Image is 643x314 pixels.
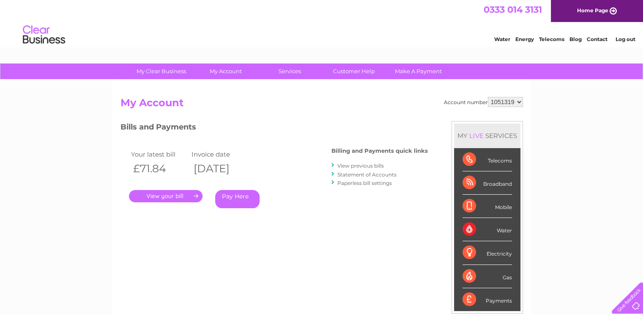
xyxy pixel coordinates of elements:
[189,160,250,177] th: [DATE]
[122,5,522,41] div: Clear Business is a trading name of Verastar Limited (registered in [GEOGRAPHIC_DATA] No. 3667643...
[462,195,512,218] div: Mobile
[468,132,485,140] div: LIVE
[462,241,512,264] div: Electricity
[337,180,392,186] a: Paperless bill settings
[129,160,190,177] th: £71.84
[462,148,512,171] div: Telecoms
[515,36,534,42] a: Energy
[22,22,66,48] img: logo.png
[462,288,512,311] div: Payments
[120,97,523,113] h2: My Account
[462,265,512,288] div: Gas
[587,36,607,42] a: Contact
[191,63,260,79] a: My Account
[615,36,635,42] a: Log out
[462,171,512,195] div: Broadband
[126,63,196,79] a: My Clear Business
[462,218,512,241] div: Water
[383,63,453,79] a: Make A Payment
[454,124,520,148] div: MY SERVICES
[319,63,389,79] a: Customer Help
[120,121,428,136] h3: Bills and Payments
[189,149,250,160] td: Invoice date
[444,97,523,107] div: Account number
[331,148,428,154] h4: Billing and Payments quick links
[129,149,190,160] td: Your latest bill
[255,63,325,79] a: Services
[484,4,542,15] a: 0333 014 3131
[337,163,384,169] a: View previous bills
[215,190,260,208] a: Pay Here
[539,36,564,42] a: Telecoms
[494,36,510,42] a: Water
[337,171,397,178] a: Statement of Accounts
[129,190,202,202] a: .
[569,36,582,42] a: Blog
